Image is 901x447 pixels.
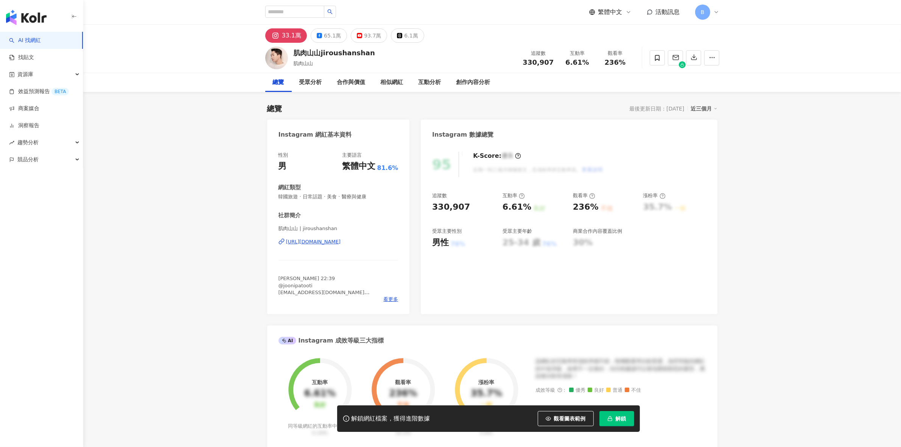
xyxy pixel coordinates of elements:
[9,122,39,129] a: 洞察報告
[432,237,449,249] div: 男性
[279,212,301,220] div: 社群簡介
[480,430,493,436] span: 0.8%
[351,28,387,43] button: 93.7萬
[273,78,284,87] div: 總覽
[569,388,586,393] span: 優秀
[279,238,398,245] a: [URL][DOMAIN_NAME]
[294,61,313,66] span: 肌肉山山
[9,54,34,61] a: 找貼文
[294,48,375,58] div: 肌肉山山jiroushanshan
[473,152,521,160] div: K-Score :
[523,50,554,57] div: 追蹤數
[282,30,302,41] div: 33.1萬
[299,78,322,87] div: 受眾分析
[342,160,375,172] div: 繁體中文
[471,388,502,399] div: 35.7%
[565,59,589,66] span: 6.61%
[625,388,641,393] span: 不佳
[381,78,403,87] div: 相似網紅
[456,78,490,87] div: 創作內容分析
[6,10,47,25] img: logo
[9,88,69,95] a: 效益預測報告BETA
[9,140,14,145] span: rise
[9,105,39,112] a: 商案媒合
[601,50,630,57] div: 觀看率
[17,66,33,83] span: 資源庫
[656,8,680,16] span: 活動訊息
[286,238,341,245] div: [URL][DOMAIN_NAME]
[503,201,531,213] div: 6.61%
[364,30,381,41] div: 93.7萬
[312,379,328,385] div: 互動率
[279,131,352,139] div: Instagram 網紅基本資料
[536,358,706,380] div: 該網紅的互動率和漲粉率都不錯，唯獨觀看率比較普通，為同等級的網紅的中低等級，效果不一定會好，但仍然建議可以發包開箱類型的案型，應該會比較有成效！
[279,225,398,232] span: 肌肉山山 | jiroushanshan
[337,78,366,87] div: 合作與價值
[503,192,525,199] div: 互動率
[17,134,39,151] span: 趨勢分析
[598,8,622,16] span: 繁體中文
[342,152,362,159] div: 主要語言
[563,50,592,57] div: 互動率
[279,337,297,344] div: AI
[314,402,326,409] div: 良好
[311,28,347,43] button: 65.1萬
[404,30,418,41] div: 6.1萬
[279,160,287,172] div: 男
[17,151,39,168] span: 競品分析
[265,28,307,43] button: 33.1萬
[588,388,604,393] span: 良好
[478,379,494,385] div: 漲粉率
[395,430,411,436] span: 35.5%
[324,30,341,41] div: 65.1萬
[432,201,470,213] div: 330,907
[701,8,705,16] span: B
[279,276,370,302] span: [PERSON_NAME] 22:39 @joonipatooti [EMAIL_ADDRESS][DOMAIN_NAME] Youtube channel⬇️
[389,388,417,399] div: 236%
[599,411,634,426] button: 解鎖
[691,104,717,114] div: 近三個月
[606,388,623,393] span: 普通
[279,184,301,192] div: 網紅類型
[391,28,424,43] button: 6.1萬
[267,103,282,114] div: 總覽
[605,59,626,66] span: 236%
[554,416,586,422] span: 觀看圖表範例
[279,152,288,159] div: 性別
[480,402,492,409] div: 一般
[397,402,409,409] div: 不佳
[538,411,594,426] button: 觀看圖表範例
[352,415,430,423] div: 解鎖網紅檔案，獲得進階數據
[9,37,41,44] a: searchAI 找網紅
[523,58,554,66] span: 330,907
[432,131,493,139] div: Instagram 數據總覽
[312,430,328,436] span: 0.19%
[377,164,398,172] span: 81.6%
[573,192,595,199] div: 觀看率
[573,201,599,213] div: 236%
[265,47,288,69] img: KOL Avatar
[503,228,532,235] div: 受眾主要年齡
[573,228,622,235] div: 商業合作內容覆蓋比例
[304,388,336,399] div: 6.61%
[432,228,462,235] div: 受眾主要性別
[616,416,626,422] span: 解鎖
[279,336,384,345] div: Instagram 成效等級三大指標
[432,192,447,199] div: 追蹤數
[327,9,333,14] span: search
[536,388,706,393] div: 成效等級 ：
[629,106,684,112] div: 最後更新日期：[DATE]
[395,379,411,385] div: 觀看率
[419,78,441,87] div: 互動分析
[383,296,398,303] span: 看更多
[643,192,666,199] div: 漲粉率
[279,193,398,200] span: 韓國旅遊 · 日常話題 · 美食 · 醫療與健康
